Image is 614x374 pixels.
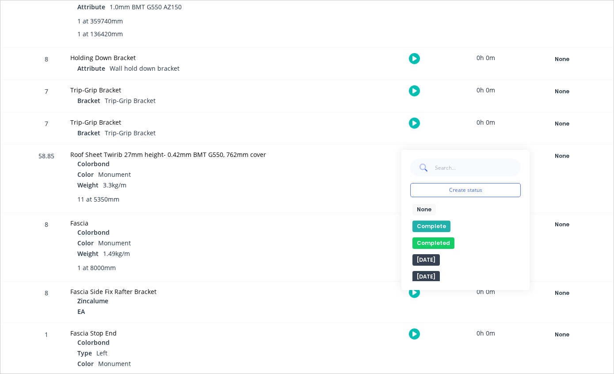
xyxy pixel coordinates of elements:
[453,145,519,164] div: 0h 0m
[77,348,92,358] span: Type
[530,218,594,231] button: None
[77,170,94,179] span: Color
[98,170,131,179] span: Monument
[77,2,105,11] span: Attribute
[70,118,299,127] div: Trip-Grip Bracket
[33,283,60,323] div: 8
[77,296,108,305] span: Zincalume
[77,338,110,347] span: Colorbond
[77,249,99,258] span: Weight
[98,239,131,247] span: Monument
[412,221,450,232] button: Complete
[77,16,123,26] span: 1 at 359740mm
[77,64,105,73] span: Attribute
[530,287,594,299] button: None
[33,81,60,112] div: 7
[412,254,440,266] button: [DATE]
[77,128,100,137] span: Bracket
[530,85,594,98] button: None
[70,150,299,159] div: Roof Sheet Twirib 27mm height- 0.42mm BMT G550, 762mm cover
[77,228,110,237] span: Colorbond
[530,53,594,65] button: None
[33,214,60,281] div: 8
[77,96,100,105] span: Bracket
[77,195,119,204] span: 11 at 5350mm
[77,159,110,168] span: Colorbond
[453,282,519,301] div: 0h 0m
[70,328,299,338] div: Fascia Stop End
[530,219,594,230] div: None
[33,146,60,213] div: 58.85
[96,349,107,357] span: Left
[453,112,519,132] div: 0h 0m
[77,263,116,272] span: 1 at 8000mm
[530,150,594,162] button: None
[412,204,436,215] button: None
[410,183,521,197] button: Create status
[412,237,454,249] button: Completed
[110,3,182,11] span: 1.0mm BMT G550 AZ150
[530,53,594,65] div: None
[77,359,94,368] span: Color
[530,328,594,341] button: None
[33,49,60,80] div: 8
[435,159,521,176] input: Search...
[453,80,519,100] div: 0h 0m
[98,359,131,368] span: Monument
[70,85,299,95] div: Trip-Grip Bracket
[77,238,94,248] span: Color
[110,64,179,73] span: Wall hold down bracket
[77,180,99,190] span: Weight
[105,129,156,137] span: Trip-Grip Bracket
[70,53,299,62] div: Holding Down Bracket
[453,323,519,343] div: 0h 0m
[412,271,440,282] button: [DATE]
[103,181,126,189] span: 3.3kg/m
[70,218,299,228] div: Fascia
[33,114,60,144] div: 7
[453,48,519,68] div: 0h 0m
[77,307,85,316] span: EA
[70,287,299,296] div: Fascia Side Fix Rafter Bracket
[530,118,594,130] button: None
[77,29,123,38] span: 1 at 136420mm
[530,86,594,97] div: None
[103,249,130,258] span: 1.49kg/m
[105,96,156,105] span: Trip-Grip Bracket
